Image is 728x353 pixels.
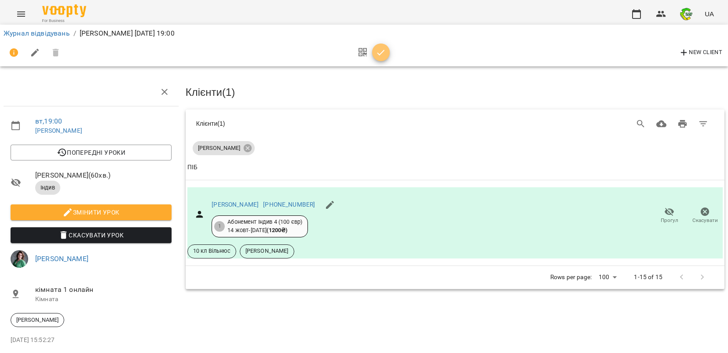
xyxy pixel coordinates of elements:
div: Sort [187,162,198,173]
img: 745b941a821a4db5d46b869edb22b833.png [680,8,692,20]
p: Rows per page: [550,273,592,282]
button: Скасувати Урок [11,227,172,243]
h3: Клієнти ( 1 ) [186,87,724,98]
a: Журнал відвідувань [4,29,70,37]
p: 1-15 of 15 [634,273,662,282]
button: UA [701,6,717,22]
div: 100 [595,271,620,284]
span: 10 кл Вільнюс [188,247,236,255]
a: [PHONE_NUMBER] [263,201,315,208]
div: Table Toolbar [186,109,724,138]
button: Скасувати [687,204,723,228]
p: [DATE] 15:52:27 [11,336,172,345]
span: [PERSON_NAME] [193,144,245,152]
div: Абонемент Індив 4 (100 євр) 14 жовт - [DATE] [227,218,302,234]
a: [PERSON_NAME] [35,127,82,134]
span: Скасувати [692,217,718,224]
span: Прогул [661,217,678,224]
span: New Client [679,47,722,58]
a: [PERSON_NAME] [212,201,259,208]
span: [PERSON_NAME] [11,316,64,324]
img: Voopty Logo [42,4,86,17]
a: [PERSON_NAME] [35,255,88,263]
b: ( 1200 ₴ ) [267,227,287,233]
span: UA [705,9,714,18]
button: Прогул [651,204,687,228]
div: [PERSON_NAME] [193,141,255,155]
nav: breadcrumb [4,28,724,39]
a: вт , 19:00 [35,117,62,125]
p: [PERSON_NAME] [DATE] 19:00 [80,28,175,39]
button: Завантажити CSV [651,113,672,135]
button: Фільтр [693,113,714,135]
span: [PERSON_NAME] ( 60 хв. ) [35,170,172,181]
div: [PERSON_NAME] [11,313,64,327]
span: [PERSON_NAME] [240,247,294,255]
button: Menu [11,4,32,25]
div: 1 [214,221,225,232]
p: Кімната [35,295,172,304]
span: кімната 1 онлайн [35,284,172,295]
img: 1ab2756152308257a2fcfda286a8beec.jpeg [11,250,28,268]
div: Клієнти ( 1 ) [196,119,428,128]
button: Друк [672,113,693,135]
span: Попередні уроки [18,147,165,158]
span: Змінити урок [18,207,165,218]
span: Скасувати Урок [18,230,165,240]
button: New Client [677,46,724,60]
button: Search [630,113,651,135]
button: Змінити урок [11,204,172,220]
button: Попередні уроки [11,145,172,160]
div: ПІБ [187,162,198,173]
span: Індив [35,184,60,192]
li: / [73,28,76,39]
span: ПІБ [187,162,723,173]
span: For Business [42,18,86,24]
